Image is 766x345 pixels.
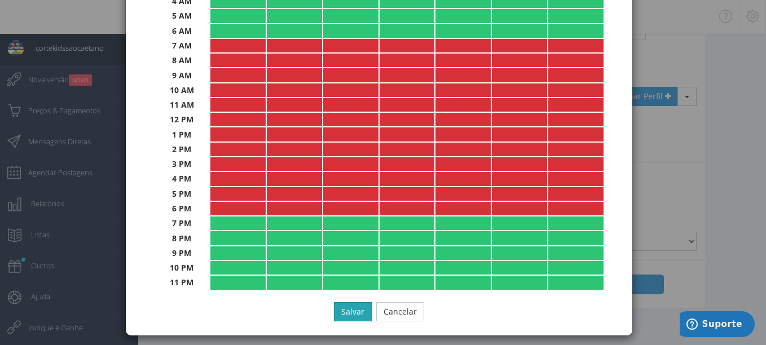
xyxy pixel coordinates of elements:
[155,231,210,245] th: 8 PM
[155,127,210,141] th: 1 PM
[155,172,210,185] th: 4 PM
[155,39,210,52] th: 7 AM
[155,113,210,126] th: 12 PM
[155,157,210,171] th: 3 PM
[155,54,210,67] th: 8 AM
[155,9,210,23] th: 5 AM
[155,24,210,38] th: 6 AM
[155,202,210,215] th: 6 PM
[376,302,424,321] button: Cancelar
[155,246,210,260] th: 9 PM
[155,143,210,156] th: 2 PM
[334,302,372,321] button: Salvar
[155,276,210,289] th: 11 PM
[155,261,210,275] th: 10 PM
[680,311,755,339] iframe: Abre um widget para que você possa encontrar mais informações
[155,216,210,230] th: 7 PM
[155,98,210,112] th: 11 AM
[155,187,210,201] th: 5 PM
[155,68,210,82] th: 9 AM
[155,83,210,97] th: 10 AM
